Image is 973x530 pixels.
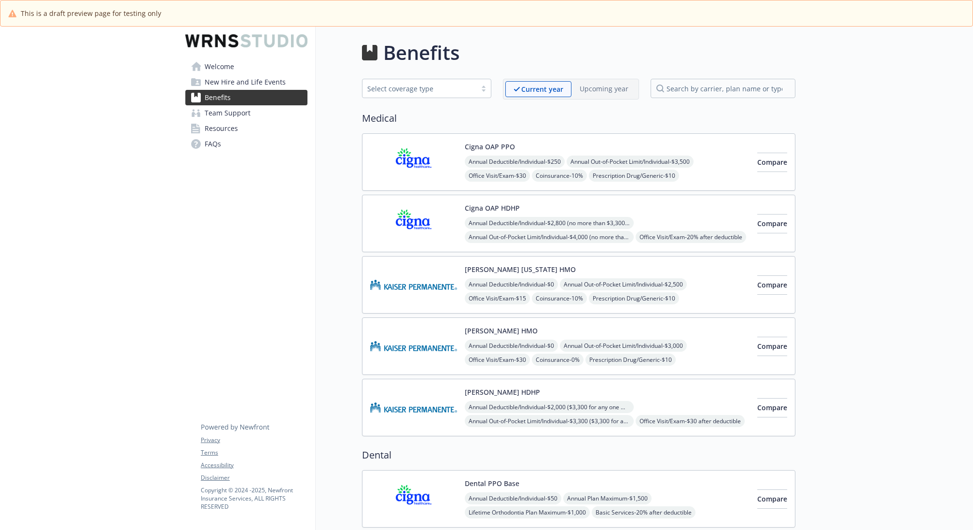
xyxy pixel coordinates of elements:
button: Cigna OAP PPO [465,142,515,152]
span: Upcoming year [571,81,637,97]
h2: Medical [362,111,795,126]
button: [PERSON_NAME] [US_STATE] HMO [465,264,576,274]
a: Welcome [185,59,307,74]
a: FAQs [185,136,307,152]
span: Prescription Drug/Generic - $10 [589,170,679,182]
a: Disclaimer [201,473,307,482]
span: Annual Deductible/Individual - $0 [465,278,558,290]
span: Welcome [205,59,234,74]
p: Upcoming year [580,84,628,94]
span: Compare [757,403,787,412]
span: This is a draft preview page for testing only [21,8,161,18]
span: Annual Out-of-Pocket Limit/Individual - $3,000 [560,340,687,352]
span: Annual Deductible/Individual - $50 [465,492,561,504]
a: Privacy [201,436,307,444]
a: Benefits [185,90,307,105]
h2: Dental [362,448,795,462]
button: Cigna OAP HDHP [465,203,520,213]
a: Resources [185,121,307,136]
a: Team Support [185,105,307,121]
img: CIGNA carrier logo [370,478,457,519]
span: Resources [205,121,238,136]
span: Compare [757,280,787,289]
span: Office Visit/Exam - $30 after deductible [636,415,745,427]
span: FAQs [205,136,221,152]
span: Office Visit/Exam - $30 [465,170,530,182]
button: Compare [757,214,787,233]
a: New Hire and Life Events [185,74,307,90]
span: New Hire and Life Events [205,74,286,90]
span: Annual Out-of-Pocket Limit/Individual - $3,300 ($3,300 for any one member within a Family enrollm... [465,415,634,427]
button: [PERSON_NAME] HMO [465,326,538,336]
img: Kaiser Permanente Insurance Company carrier logo [370,326,457,367]
span: Prescription Drug/Generic - $10 [589,292,679,304]
img: Kaiser Permanente of Hawaii carrier logo [370,264,457,305]
span: Compare [757,494,787,503]
button: Compare [757,275,787,295]
span: Office Visit/Exam - $30 [465,354,530,366]
span: Team Support [205,105,250,121]
h1: Benefits [383,38,459,67]
img: CIGNA carrier logo [370,142,457,183]
span: Annual Out-of-Pocket Limit/Individual - $3,500 [567,156,694,168]
span: Annual Deductible/Individual - $0 [465,340,558,352]
span: Annual Out-of-Pocket Limit/Individual - $2,500 [560,278,687,290]
button: Compare [757,398,787,417]
span: Annual Deductible/Individual - $2,800 (no more than $3,300 per individual - within a family) [465,217,634,229]
span: Office Visit/Exam - 20% after deductible [636,231,746,243]
span: Basic Services - 20% after deductible [592,506,695,518]
span: Annual Out-of-Pocket Limit/Individual - $4,000 (no more than $4,000 per individual - within a fam... [465,231,634,243]
span: Coinsurance - 0% [532,354,584,366]
img: Kaiser Permanente Insurance Company carrier logo [370,387,457,428]
span: Compare [757,219,787,228]
button: [PERSON_NAME] HDHP [465,387,540,397]
div: Select coverage type [367,84,472,94]
span: Annual Plan Maximum - $1,500 [563,492,652,504]
span: Prescription Drug/Generic - $10 [585,354,676,366]
input: search by carrier, plan name or type [651,79,795,98]
span: Office Visit/Exam - $15 [465,292,530,304]
img: CIGNA carrier logo [370,203,457,244]
span: Annual Deductible/Individual - $2,000 ($3,300 for any one member within a Family enrollment) [465,401,634,413]
span: Coinsurance - 10% [532,292,587,304]
p: Copyright © 2024 - 2025 , Newfront Insurance Services, ALL RIGHTS RESERVED [201,486,307,511]
p: Current year [521,84,563,94]
span: Coinsurance - 10% [532,170,587,182]
span: Compare [757,342,787,351]
button: Dental PPO Base [465,478,519,488]
button: Compare [757,153,787,172]
span: Benefits [205,90,231,105]
span: Compare [757,158,787,167]
a: Terms [201,448,307,457]
span: Lifetime Orthodontia Plan Maximum - $1,000 [465,506,590,518]
button: Compare [757,337,787,356]
button: Compare [757,489,787,509]
a: Accessibility [201,461,307,470]
span: Annual Deductible/Individual - $250 [465,156,565,168]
